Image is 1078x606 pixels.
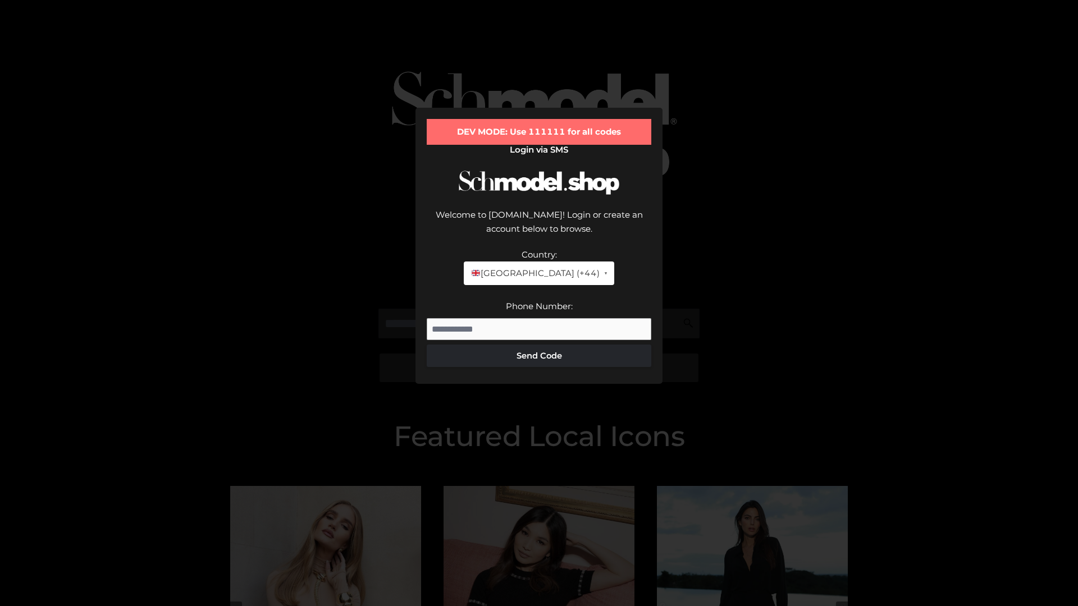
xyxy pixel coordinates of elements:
label: Country: [522,249,557,260]
div: DEV MODE: Use 111111 for all codes [427,119,651,145]
img: 🇬🇧 [472,269,480,277]
button: Send Code [427,345,651,367]
span: [GEOGRAPHIC_DATA] (+44) [471,266,599,281]
div: Welcome to [DOMAIN_NAME]! Login or create an account below to browse. [427,208,651,247]
h2: Login via SMS [427,145,651,155]
label: Phone Number: [506,301,573,311]
img: Schmodel Logo [455,160,623,205]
